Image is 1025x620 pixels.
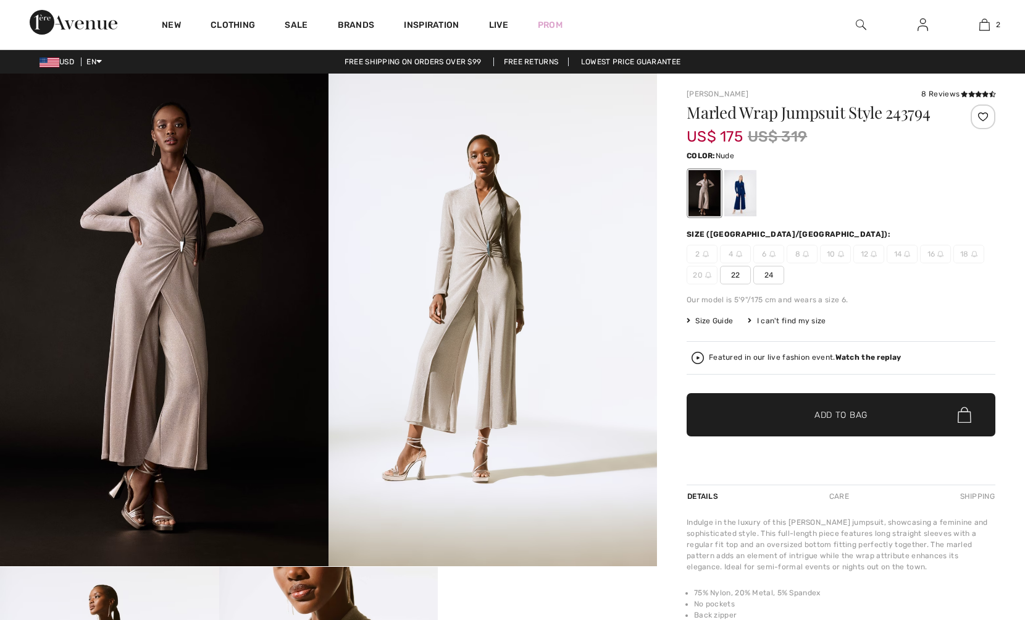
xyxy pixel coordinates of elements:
span: 20 [687,266,717,284]
h1: Marled Wrap Jumpsuit Style 243794 [687,104,944,121]
span: Size Guide [687,315,733,326]
div: Care [819,485,860,507]
li: 75% Nylon, 20% Metal, 5% Spandex [694,587,995,598]
div: Navy Blue [724,170,756,216]
a: 2 [954,17,1015,32]
div: Indulge in the luxury of this [PERSON_NAME] jumpsuit, showcasing a feminine and sophisticated sty... [687,517,995,572]
span: 4 [720,245,751,263]
span: 12 [853,245,884,263]
span: Add to Bag [814,409,868,422]
div: Nude [688,170,721,216]
img: ring-m.svg [871,251,877,257]
a: Live [489,19,508,32]
strong: Watch the replay [835,353,902,362]
a: Clothing [211,20,255,33]
span: 6 [753,245,784,263]
span: 10 [820,245,851,263]
img: ring-m.svg [937,251,943,257]
a: Prom [538,19,563,32]
a: Lowest Price Guarantee [571,57,691,66]
a: [PERSON_NAME] [687,90,748,98]
li: No pockets [694,598,995,609]
img: My Info [918,17,928,32]
span: 18 [953,245,984,263]
div: I can't find my size [748,315,826,326]
img: ring-m.svg [803,251,809,257]
a: Sign In [908,17,938,33]
div: Featured in our live fashion event. [709,354,901,362]
span: 24 [753,266,784,284]
img: US Dollar [40,57,59,67]
img: ring-m.svg [736,251,742,257]
span: Nude [716,151,734,160]
img: Watch the replay [692,352,704,364]
span: 14 [887,245,918,263]
span: 8 [787,245,818,263]
div: 8 Reviews [921,88,995,100]
div: Details [687,485,721,507]
span: EN [86,57,102,66]
div: Our model is 5'9"/175 cm and wears a size 6. [687,294,995,305]
a: Sale [285,20,307,33]
img: ring-m.svg [769,251,776,257]
span: 2 [996,19,1000,30]
img: ring-m.svg [971,251,977,257]
img: My Bag [979,17,990,32]
img: ring-m.svg [705,272,711,278]
span: USD [40,57,79,66]
img: Marled Wrap Jumpsuit Style 243794. 2 [328,74,657,566]
img: ring-m.svg [838,251,844,257]
div: Shipping [957,485,995,507]
span: Color: [687,151,716,160]
img: Bag.svg [958,407,971,423]
span: US$ 319 [748,125,807,148]
img: ring-m.svg [904,251,910,257]
span: US$ 175 [687,116,743,145]
img: ring-m.svg [703,251,709,257]
a: New [162,20,181,33]
a: Free shipping on orders over $99 [335,57,492,66]
span: Inspiration [404,20,459,33]
span: 2 [687,245,717,263]
a: Brands [338,20,375,33]
a: Free Returns [493,57,569,66]
img: search the website [856,17,866,32]
span: 16 [920,245,951,263]
div: Size ([GEOGRAPHIC_DATA]/[GEOGRAPHIC_DATA]): [687,229,893,240]
button: Add to Bag [687,393,995,436]
img: 1ère Avenue [30,10,117,35]
span: 22 [720,266,751,284]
